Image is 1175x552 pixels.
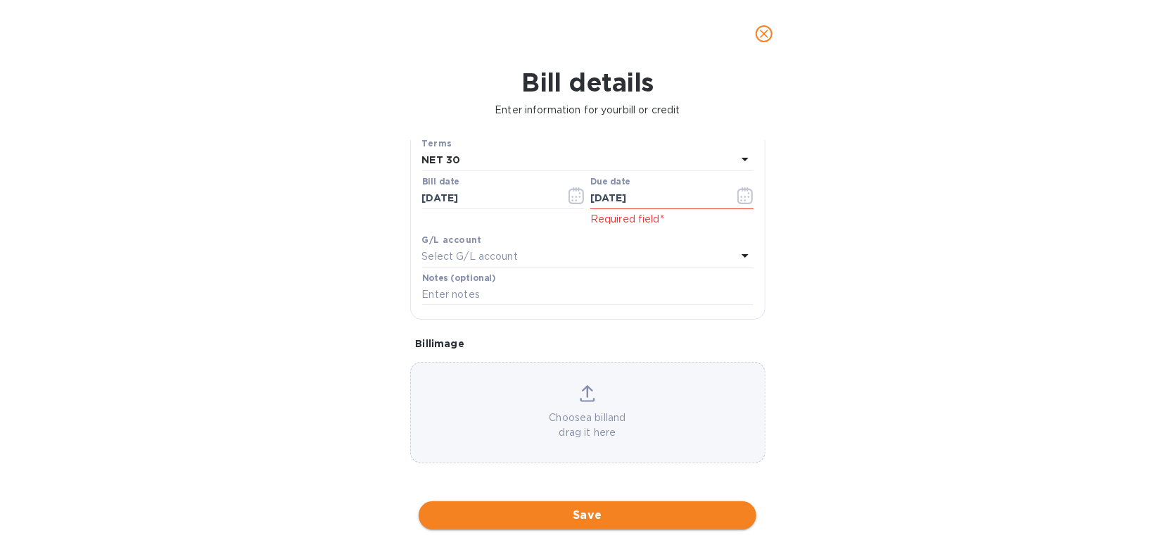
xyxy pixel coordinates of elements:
b: Terms [422,138,452,149]
label: Notes (optional) [422,274,496,282]
b: NET 30 [422,154,461,165]
span: Save [430,507,745,524]
label: Due date [590,177,630,186]
button: close [747,17,781,51]
h1: Bill details [11,68,1164,97]
p: Choose a bill and drag it here [411,410,765,440]
p: Required field* [590,212,754,227]
input: Enter notes [422,284,754,306]
input: Due date [590,188,723,209]
b: G/L account [422,234,482,245]
input: Select date [422,188,555,209]
label: Bill date [422,177,459,186]
button: Save [419,501,756,529]
p: Bill image [416,337,760,351]
p: Enter information for your bill or credit [11,103,1164,118]
p: Select G/L account [422,249,518,264]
